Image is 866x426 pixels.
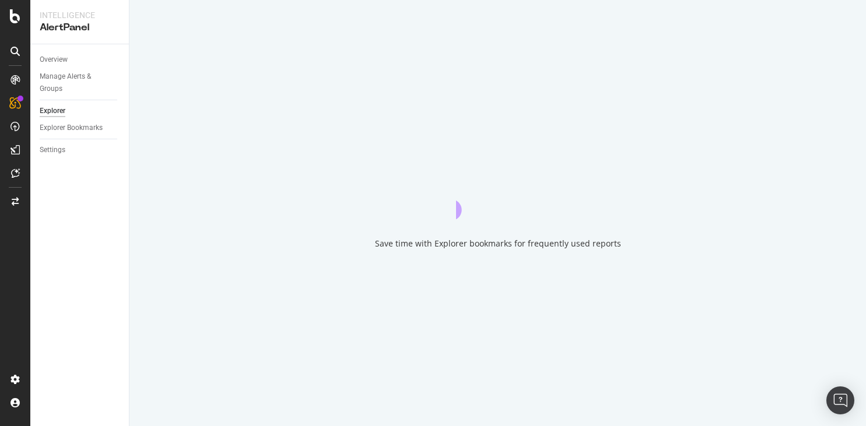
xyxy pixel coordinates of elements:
div: Manage Alerts & Groups [40,71,110,95]
div: Open Intercom Messenger [826,386,854,414]
a: Explorer [40,105,121,117]
div: Intelligence [40,9,120,21]
a: Manage Alerts & Groups [40,71,121,95]
a: Settings [40,144,121,156]
div: Save time with Explorer bookmarks for frequently used reports [375,238,621,249]
div: AlertPanel [40,21,120,34]
div: Settings [40,144,65,156]
div: Overview [40,54,68,66]
div: animation [456,177,540,219]
div: Explorer Bookmarks [40,122,103,134]
div: Explorer [40,105,65,117]
a: Explorer Bookmarks [40,122,121,134]
a: Overview [40,54,121,66]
